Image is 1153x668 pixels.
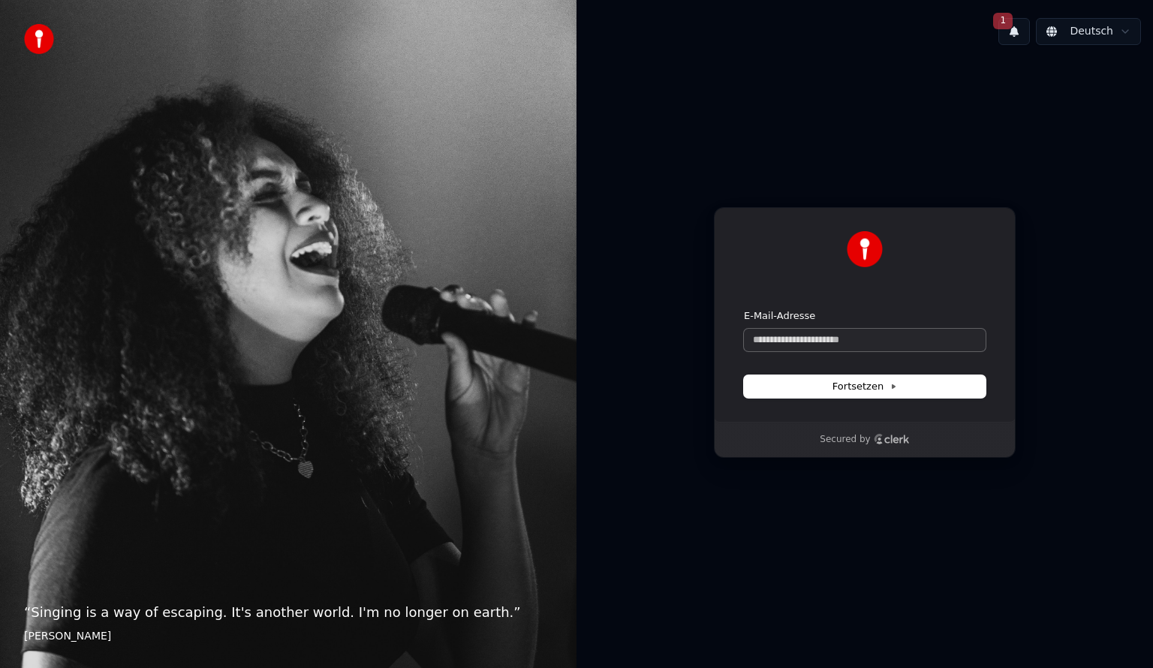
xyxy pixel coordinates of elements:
button: Fortsetzen [744,375,986,398]
p: Secured by [820,434,870,446]
button: 1 [998,18,1030,45]
span: 1 [993,13,1013,29]
footer: [PERSON_NAME] [24,629,552,644]
p: “ Singing is a way of escaping. It's another world. I'm no longer on earth. ” [24,602,552,623]
a: Clerk logo [874,434,910,444]
img: Youka [847,231,883,267]
span: Fortsetzen [832,380,897,393]
label: E-Mail-Adresse [744,309,815,323]
img: youka [24,24,54,54]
